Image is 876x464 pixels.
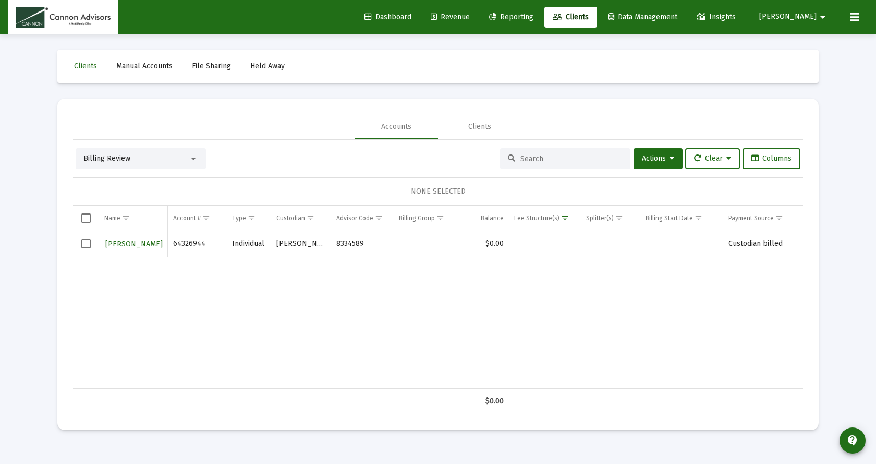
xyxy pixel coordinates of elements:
[83,154,130,163] span: Billing Review
[469,396,504,407] div: $0.00
[336,214,373,222] div: Advisor Code
[634,148,683,169] button: Actions
[640,206,723,231] td: Column Billing Start Date
[481,7,542,28] a: Reporting
[381,122,411,132] div: Accounts
[561,214,569,222] span: Show filter options for column 'Fee Structure(s)'
[104,236,164,252] button: [PERSON_NAME]
[81,186,795,197] div: NONE SELECTED
[227,206,271,231] td: Column Type
[600,7,686,28] a: Data Management
[723,206,803,231] td: Column Payment Source
[250,62,285,70] span: Held Away
[66,56,105,77] a: Clients
[81,239,91,248] div: Select row
[192,62,231,70] span: File Sharing
[489,13,533,21] span: Reporting
[81,213,91,223] div: Select all
[608,13,677,21] span: Data Management
[331,231,394,257] td: 8334589
[775,214,783,222] span: Show filter options for column 'Payment Source'
[375,214,383,222] span: Show filter options for column 'Advisor Code'
[227,231,271,257] td: Individual
[271,206,331,231] td: Column Custodian
[364,13,411,21] span: Dashboard
[615,214,623,222] span: Show filter options for column 'Splitter(s)'
[232,214,246,222] div: Type
[728,214,774,222] div: Payment Source
[122,214,130,222] span: Show filter options for column 'Name'
[464,231,509,257] td: $0.00
[202,214,210,222] span: Show filter options for column 'Account #'
[846,434,859,447] mat-icon: contact_support
[271,231,331,257] td: [PERSON_NAME]
[331,206,394,231] td: Column Advisor Code
[747,6,842,27] button: [PERSON_NAME]
[544,7,597,28] a: Clients
[694,154,731,163] span: Clear
[16,7,111,28] img: Dashboard
[173,214,201,222] div: Account #
[688,7,744,28] a: Insights
[184,56,239,77] a: File Sharing
[481,214,504,222] div: Balance
[168,206,227,231] td: Column Account #
[468,122,491,132] div: Clients
[642,154,674,163] span: Actions
[759,13,817,21] span: [PERSON_NAME]
[99,206,168,231] td: Column Name
[436,214,444,222] span: Show filter options for column 'Billing Group'
[520,154,623,163] input: Search
[276,214,305,222] div: Custodian
[356,7,420,28] a: Dashboard
[73,206,803,414] div: Data grid
[685,148,740,169] button: Clear
[728,239,798,249] div: Custodian billed
[509,206,580,231] td: Column Fee Structure(s)
[743,148,800,169] button: Columns
[464,206,509,231] td: Column Balance
[581,206,640,231] td: Column Splitter(s)
[422,7,478,28] a: Revenue
[399,214,435,222] div: Billing Group
[104,214,120,222] div: Name
[751,154,792,163] span: Columns
[646,214,693,222] div: Billing Start Date
[394,206,464,231] td: Column Billing Group
[74,62,97,70] span: Clients
[695,214,702,222] span: Show filter options for column 'Billing Start Date'
[817,7,829,28] mat-icon: arrow_drop_down
[116,62,173,70] span: Manual Accounts
[553,13,589,21] span: Clients
[307,214,314,222] span: Show filter options for column 'Custodian'
[242,56,293,77] a: Held Away
[586,214,614,222] div: Splitter(s)
[108,56,181,77] a: Manual Accounts
[697,13,736,21] span: Insights
[168,231,227,257] td: 64326944
[248,214,256,222] span: Show filter options for column 'Type'
[105,240,163,248] span: [PERSON_NAME]
[514,214,559,222] div: Fee Structure(s)
[431,13,470,21] span: Revenue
